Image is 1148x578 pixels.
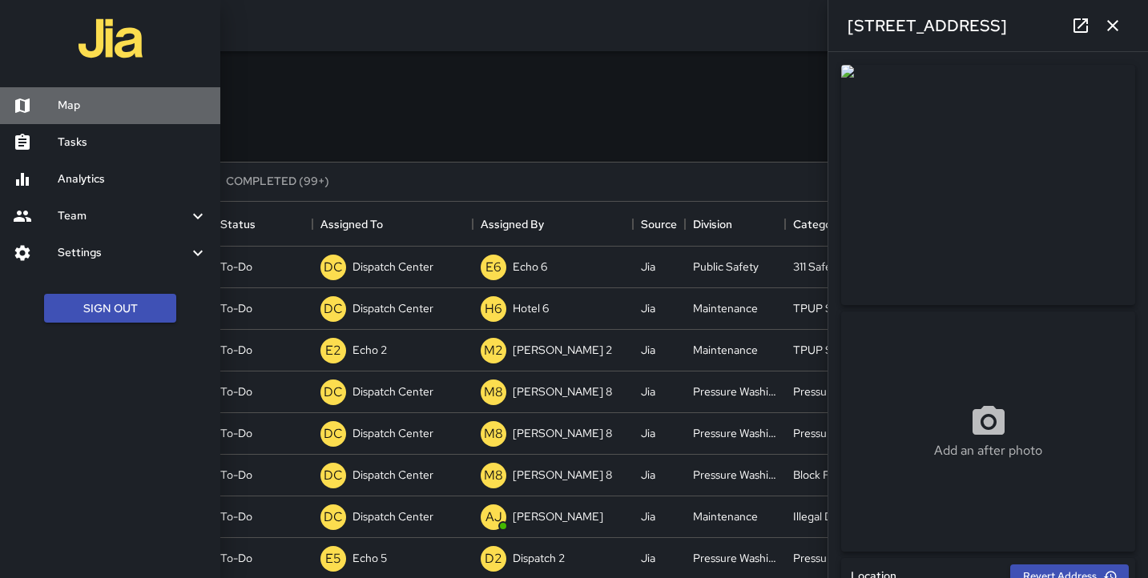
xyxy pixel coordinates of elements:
h6: Team [58,207,188,225]
h6: Map [58,97,207,114]
h6: Settings [58,244,188,262]
h6: Analytics [58,171,207,188]
button: Sign Out [44,294,176,323]
img: jia-logo [79,6,143,70]
h6: Tasks [58,134,207,151]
